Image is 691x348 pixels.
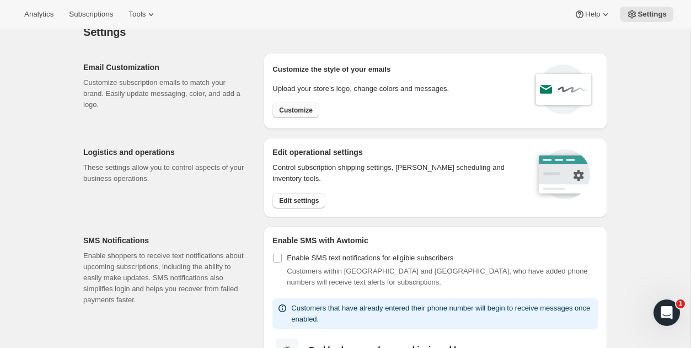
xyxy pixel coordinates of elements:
[62,7,120,22] button: Subscriptions
[83,250,246,306] p: Enable shoppers to receive text notifications about upcoming subscriptions, including the ability...
[272,147,519,158] h2: Edit operational settings
[272,193,325,208] button: Edit settings
[279,106,313,115] span: Customize
[83,77,246,110] p: Customize subscription emails to match your brand. Easily update messaging, color, and add a logo.
[287,267,587,286] span: Customers within [GEOGRAPHIC_DATA] and [GEOGRAPHIC_DATA], who have added phone numbers will recei...
[83,62,246,73] h2: Email Customization
[122,7,163,22] button: Tools
[272,162,519,184] p: Control subscription shipping settings, [PERSON_NAME] scheduling and inventory tools.
[567,7,618,22] button: Help
[272,235,598,246] h2: Enable SMS with Awtomic
[653,299,680,326] iframe: Intercom live chat
[69,10,113,19] span: Subscriptions
[83,162,246,184] p: These settings allow you to control aspects of your business operations.
[272,103,319,118] button: Customize
[83,235,246,246] h2: SMS Notifications
[128,10,146,19] span: Tools
[620,7,673,22] button: Settings
[18,7,60,22] button: Analytics
[279,196,319,205] span: Edit settings
[585,10,600,19] span: Help
[638,10,667,19] span: Settings
[287,254,453,262] span: Enable SMS text notifications for eligible subscribers
[676,299,685,308] span: 1
[83,26,126,38] span: Settings
[24,10,53,19] span: Analytics
[291,303,594,325] p: Customers that have already entered their phone number will begin to receive messages once enabled.
[272,64,390,75] p: Customize the style of your emails
[272,83,449,94] p: Upload your store’s logo, change colors and messages.
[83,147,246,158] h2: Logistics and operations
